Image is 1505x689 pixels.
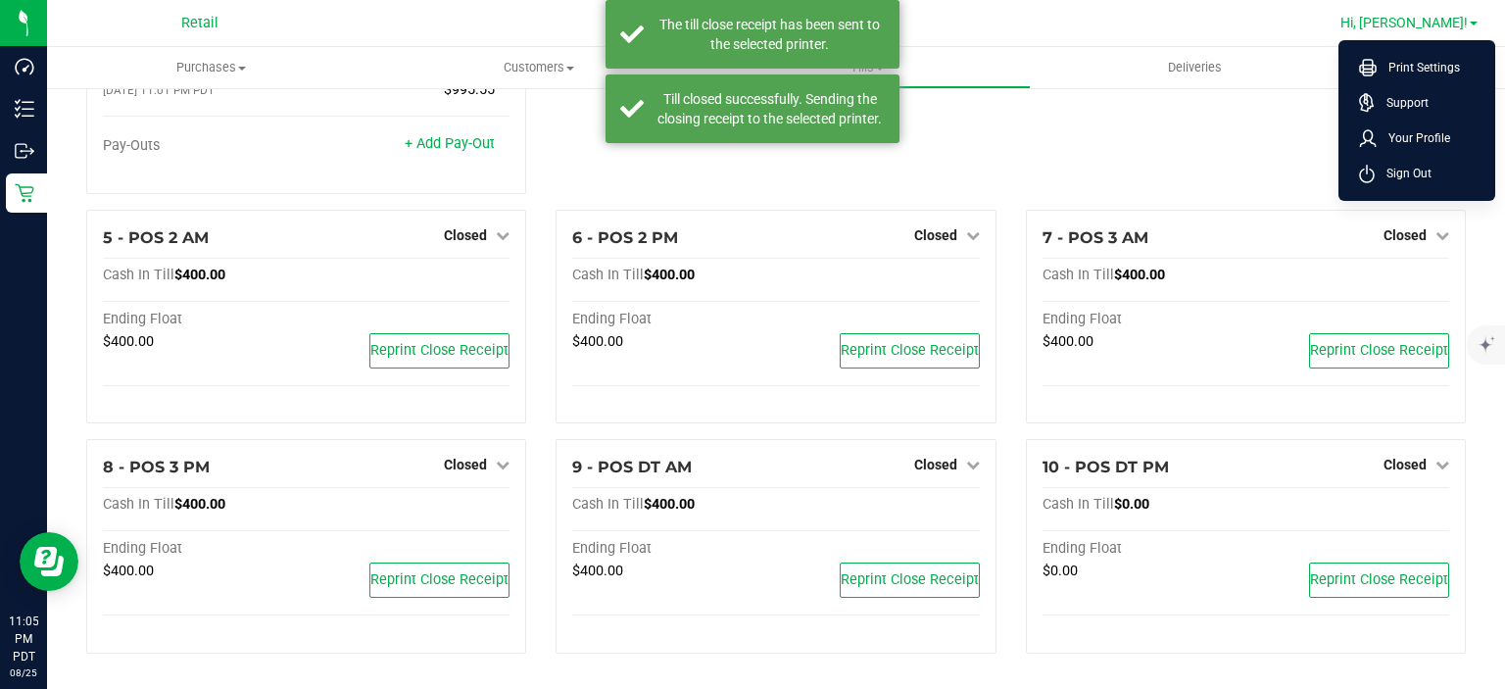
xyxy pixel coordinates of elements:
[1043,496,1114,513] span: Cash In Till
[174,267,225,283] span: $400.00
[103,228,209,247] span: 5 - POS 2 AM
[15,99,34,119] inline-svg: Inventory
[405,135,495,152] a: + Add Pay-Out
[1340,15,1468,30] span: Hi, [PERSON_NAME]!
[840,333,980,369] button: Reprint Close Receipt
[572,228,678,247] span: 6 - POS 2 PM
[914,227,957,243] span: Closed
[444,227,487,243] span: Closed
[103,458,210,476] span: 8 - POS 3 PM
[20,532,78,591] iframe: Resource center
[181,15,218,31] span: Retail
[103,311,307,328] div: Ending Float
[103,333,154,350] span: $400.00
[103,83,215,97] span: [DATE] 11:01 PM PDT
[914,457,957,472] span: Closed
[1043,228,1148,247] span: 7 - POS 3 AM
[572,563,623,579] span: $400.00
[369,333,510,369] button: Reprint Close Receipt
[1043,333,1093,350] span: $400.00
[9,665,38,680] p: 08/25
[572,267,644,283] span: Cash In Till
[1043,311,1246,328] div: Ending Float
[47,47,375,88] a: Purchases
[1114,267,1165,283] span: $400.00
[1043,540,1246,558] div: Ending Float
[655,15,885,54] div: The till close receipt has been sent to the selected printer.
[1310,342,1448,359] span: Reprint Close Receipt
[1141,59,1248,76] span: Deliveries
[1309,333,1449,369] button: Reprint Close Receipt
[1384,457,1427,472] span: Closed
[841,571,979,588] span: Reprint Close Receipt
[572,333,623,350] span: $400.00
[1043,458,1169,476] span: 10 - POS DT PM
[655,89,885,128] div: Till closed successfully. Sending the closing receipt to the selected printer.
[103,267,174,283] span: Cash In Till
[103,563,154,579] span: $400.00
[572,496,644,513] span: Cash In Till
[1310,571,1448,588] span: Reprint Close Receipt
[375,47,704,88] a: Customers
[376,59,703,76] span: Customers
[15,183,34,203] inline-svg: Retail
[1043,563,1078,579] span: $0.00
[1031,47,1359,88] a: Deliveries
[841,342,979,359] span: Reprint Close Receipt
[15,141,34,161] inline-svg: Outbound
[103,137,307,155] div: Pay-Outs
[1377,128,1450,148] span: Your Profile
[370,342,509,359] span: Reprint Close Receipt
[1114,496,1149,513] span: $0.00
[444,457,487,472] span: Closed
[572,458,692,476] span: 9 - POS DT AM
[1309,563,1449,598] button: Reprint Close Receipt
[174,496,225,513] span: $400.00
[1375,164,1432,183] span: Sign Out
[644,267,695,283] span: $400.00
[369,563,510,598] button: Reprint Close Receipt
[103,496,174,513] span: Cash In Till
[444,81,495,98] span: $995.55
[1359,93,1482,113] a: Support
[47,59,375,76] span: Purchases
[572,540,776,558] div: Ending Float
[572,311,776,328] div: Ending Float
[1043,267,1114,283] span: Cash In Till
[103,540,307,558] div: Ending Float
[1377,58,1460,77] span: Print Settings
[644,496,695,513] span: $400.00
[840,563,980,598] button: Reprint Close Receipt
[1343,156,1490,191] li: Sign Out
[1384,227,1427,243] span: Closed
[9,613,38,665] p: 11:05 PM PDT
[370,571,509,588] span: Reprint Close Receipt
[15,57,34,76] inline-svg: Dashboard
[1375,93,1429,113] span: Support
